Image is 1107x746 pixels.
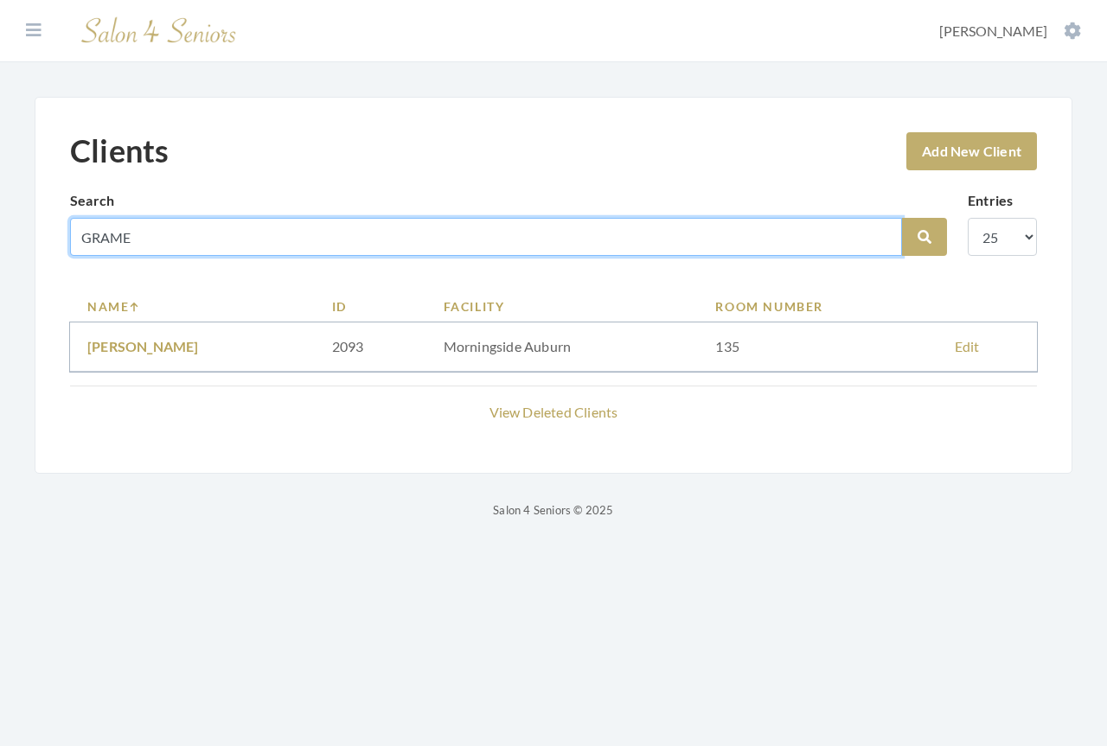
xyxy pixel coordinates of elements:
[955,338,980,354] a: Edit
[315,322,426,372] td: 2093
[87,338,199,354] a: [PERSON_NAME]
[73,10,246,51] img: Salon 4 Seniors
[332,297,409,316] a: ID
[968,190,1013,211] label: Entries
[70,218,902,256] input: Search by name, facility or room number
[426,322,699,372] td: Morningside Auburn
[490,404,618,420] a: View Deleted Clients
[698,322,937,372] td: 135
[939,22,1047,39] span: [PERSON_NAME]
[35,500,1072,520] p: Salon 4 Seniors © 2025
[906,132,1037,170] a: Add New Client
[715,297,919,316] a: Room Number
[444,297,681,316] a: Facility
[87,297,298,316] a: Name
[70,132,169,169] h1: Clients
[934,22,1086,41] button: [PERSON_NAME]
[70,190,114,211] label: Search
